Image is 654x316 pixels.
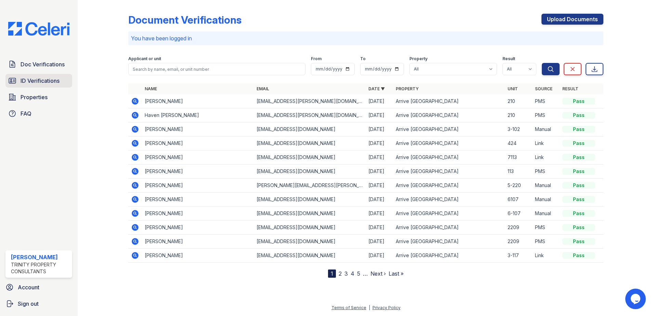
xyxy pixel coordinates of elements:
[562,86,578,91] a: Result
[505,249,532,263] td: 3-117
[254,179,366,193] td: [PERSON_NAME][EMAIL_ADDRESS][PERSON_NAME][DOMAIN_NAME]
[254,164,366,179] td: [EMAIL_ADDRESS][DOMAIN_NAME]
[366,108,393,122] td: [DATE]
[339,270,342,277] a: 2
[21,93,48,101] span: Properties
[142,249,254,263] td: [PERSON_NAME]
[142,235,254,249] td: [PERSON_NAME]
[532,108,560,122] td: PMS
[562,238,595,245] div: Pass
[562,112,595,119] div: Pass
[508,86,518,91] a: Unit
[142,108,254,122] td: Haven [PERSON_NAME]
[393,136,505,150] td: Arrive [GEOGRAPHIC_DATA]
[360,56,366,62] label: To
[562,98,595,105] div: Pass
[366,122,393,136] td: [DATE]
[5,74,72,88] a: ID Verifications
[505,193,532,207] td: 6107
[366,207,393,221] td: [DATE]
[535,86,552,91] a: Source
[505,94,532,108] td: 210
[11,261,69,275] div: Trinity Property Consultants
[393,193,505,207] td: Arrive [GEOGRAPHIC_DATA]
[142,221,254,235] td: [PERSON_NAME]
[5,107,72,120] a: FAQ
[128,56,161,62] label: Applicant or unit
[142,122,254,136] td: [PERSON_NAME]
[328,269,336,278] div: 1
[393,249,505,263] td: Arrive [GEOGRAPHIC_DATA]
[409,56,428,62] label: Property
[363,269,368,278] span: …
[541,14,603,25] a: Upload Documents
[505,235,532,249] td: 2209
[5,57,72,71] a: Doc Verifications
[254,108,366,122] td: [EMAIL_ADDRESS][PERSON_NAME][DOMAIN_NAME]
[562,154,595,161] div: Pass
[393,150,505,164] td: Arrive [GEOGRAPHIC_DATA]
[389,270,404,277] a: Last »
[331,305,366,310] a: Terms of Service
[502,56,515,62] label: Result
[21,60,65,68] span: Doc Verifications
[532,235,560,249] td: PMS
[368,86,385,91] a: Date ▼
[505,164,532,179] td: 113
[393,122,505,136] td: Arrive [GEOGRAPHIC_DATA]
[532,94,560,108] td: PMS
[5,90,72,104] a: Properties
[532,207,560,221] td: Manual
[625,289,647,309] iframe: chat widget
[366,94,393,108] td: [DATE]
[366,249,393,263] td: [DATE]
[254,221,366,235] td: [EMAIL_ADDRESS][DOMAIN_NAME]
[532,193,560,207] td: Manual
[128,63,305,75] input: Search by name, email, or unit number
[145,86,157,91] a: Name
[532,136,560,150] td: Link
[532,122,560,136] td: Manual
[254,193,366,207] td: [EMAIL_ADDRESS][DOMAIN_NAME]
[357,270,360,277] a: 5
[393,94,505,108] td: Arrive [GEOGRAPHIC_DATA]
[254,94,366,108] td: [EMAIL_ADDRESS][PERSON_NAME][DOMAIN_NAME]
[562,224,595,231] div: Pass
[370,270,386,277] a: Next ›
[142,207,254,221] td: [PERSON_NAME]
[505,179,532,193] td: 5-220
[505,150,532,164] td: 7113
[562,140,595,147] div: Pass
[393,179,505,193] td: Arrive [GEOGRAPHIC_DATA]
[505,207,532,221] td: 6-107
[393,207,505,221] td: Arrive [GEOGRAPHIC_DATA]
[142,193,254,207] td: [PERSON_NAME]
[562,168,595,175] div: Pass
[366,136,393,150] td: [DATE]
[351,270,354,277] a: 4
[532,179,560,193] td: Manual
[505,136,532,150] td: 424
[562,252,595,259] div: Pass
[3,297,75,311] button: Sign out
[393,221,505,235] td: Arrive [GEOGRAPHIC_DATA]
[532,221,560,235] td: PMS
[142,136,254,150] td: [PERSON_NAME]
[142,164,254,179] td: [PERSON_NAME]
[366,179,393,193] td: [DATE]
[562,126,595,133] div: Pass
[366,193,393,207] td: [DATE]
[254,150,366,164] td: [EMAIL_ADDRESS][DOMAIN_NAME]
[532,249,560,263] td: Link
[393,235,505,249] td: Arrive [GEOGRAPHIC_DATA]
[366,164,393,179] td: [DATE]
[393,164,505,179] td: Arrive [GEOGRAPHIC_DATA]
[366,235,393,249] td: [DATE]
[393,108,505,122] td: Arrive [GEOGRAPHIC_DATA]
[396,86,419,91] a: Property
[505,221,532,235] td: 2209
[366,221,393,235] td: [DATE]
[257,86,269,91] a: Email
[21,109,31,118] span: FAQ
[254,122,366,136] td: [EMAIL_ADDRESS][DOMAIN_NAME]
